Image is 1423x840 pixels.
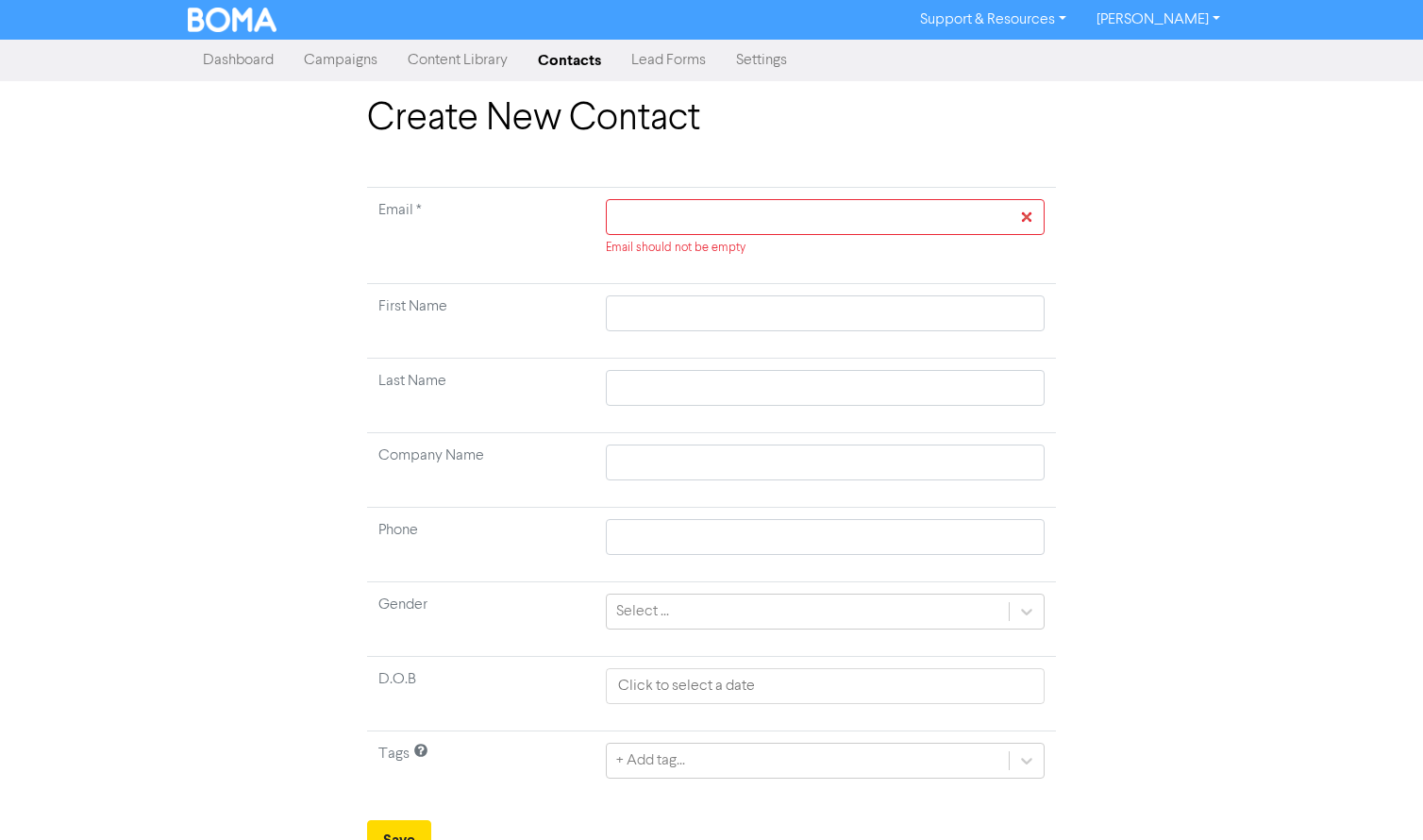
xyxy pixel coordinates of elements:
a: Campaigns [289,42,393,79]
td: Tags [367,731,594,806]
td: Last Name [367,359,594,433]
h1: Create New Contact [367,96,1056,142]
a: Lead Forms [616,42,721,79]
a: Support & Resources [905,5,1081,35]
td: D.O.B [367,657,594,731]
input: Click to select a date [606,668,1045,704]
a: Dashboard [188,42,289,79]
td: Gender [367,582,594,657]
td: Required [367,188,594,284]
td: Company Name [367,433,594,508]
div: Email should not be empty [606,239,1045,257]
a: Content Library [393,42,523,79]
a: [PERSON_NAME] [1081,5,1235,35]
div: + Add tag... [616,749,685,772]
img: BOMA Logo [188,8,276,32]
a: Settings [721,42,802,79]
a: Contacts [523,42,616,79]
td: First Name [367,284,594,359]
iframe: Chat Widget [1329,749,1423,840]
td: Phone [367,508,594,582]
div: Select ... [616,600,669,623]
